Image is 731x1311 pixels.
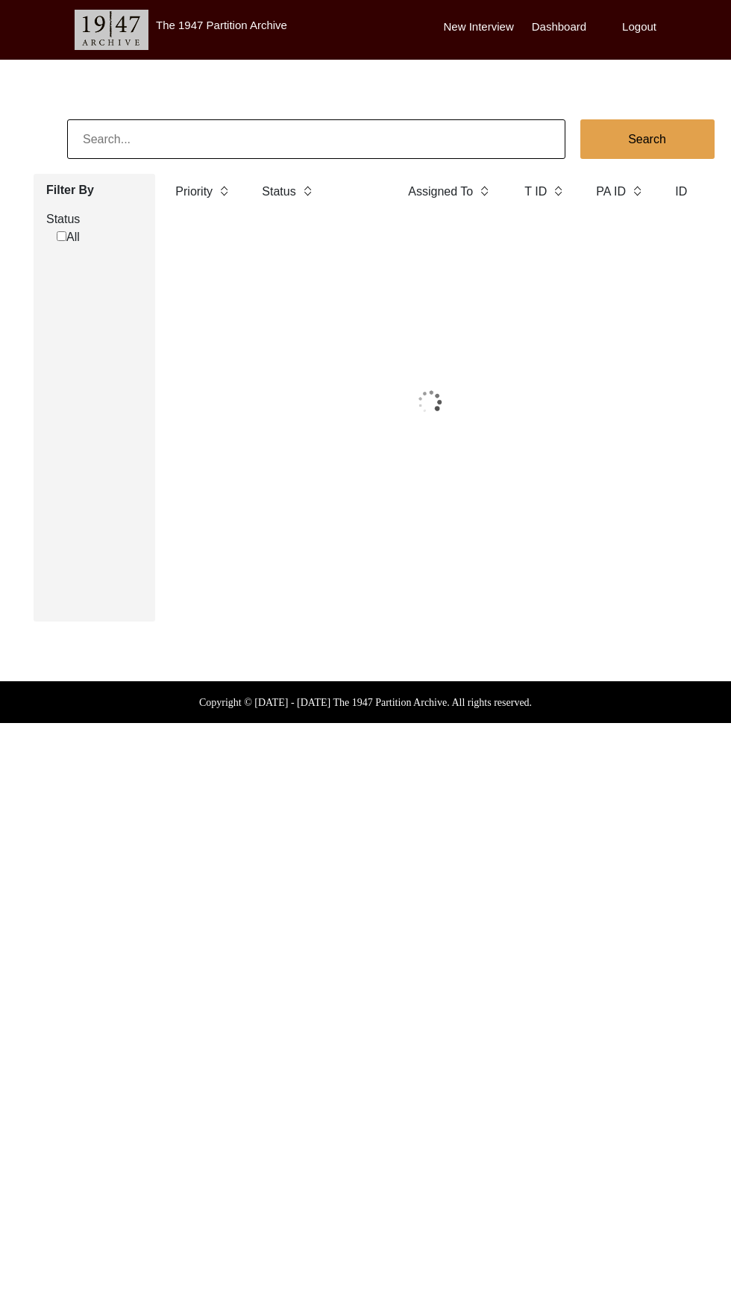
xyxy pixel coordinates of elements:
[67,119,565,159] input: Search...
[632,183,642,199] img: sort-button.png
[219,183,229,199] img: sort-button.png
[156,19,287,31] label: The 1947 Partition Archive
[302,183,313,199] img: sort-button.png
[262,183,295,201] label: Status
[57,228,80,246] label: All
[553,183,563,199] img: sort-button.png
[524,183,547,201] label: T ID
[444,19,514,36] label: New Interview
[596,183,626,201] label: PA ID
[46,181,144,199] label: Filter By
[479,183,489,199] img: sort-button.png
[199,695,532,710] label: Copyright © [DATE] - [DATE] The 1947 Partition Archive. All rights reserved.
[580,119,715,159] button: Search
[373,365,486,439] img: 1*9EBHIOzhE1XfMYoKz1JcsQ.gif
[75,10,148,50] img: header-logo.png
[622,19,656,36] label: Logout
[57,231,66,241] input: All
[175,183,213,201] label: Priority
[675,183,687,201] label: ID
[46,210,144,228] label: Status
[532,19,586,36] label: Dashboard
[408,183,473,201] label: Assigned To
